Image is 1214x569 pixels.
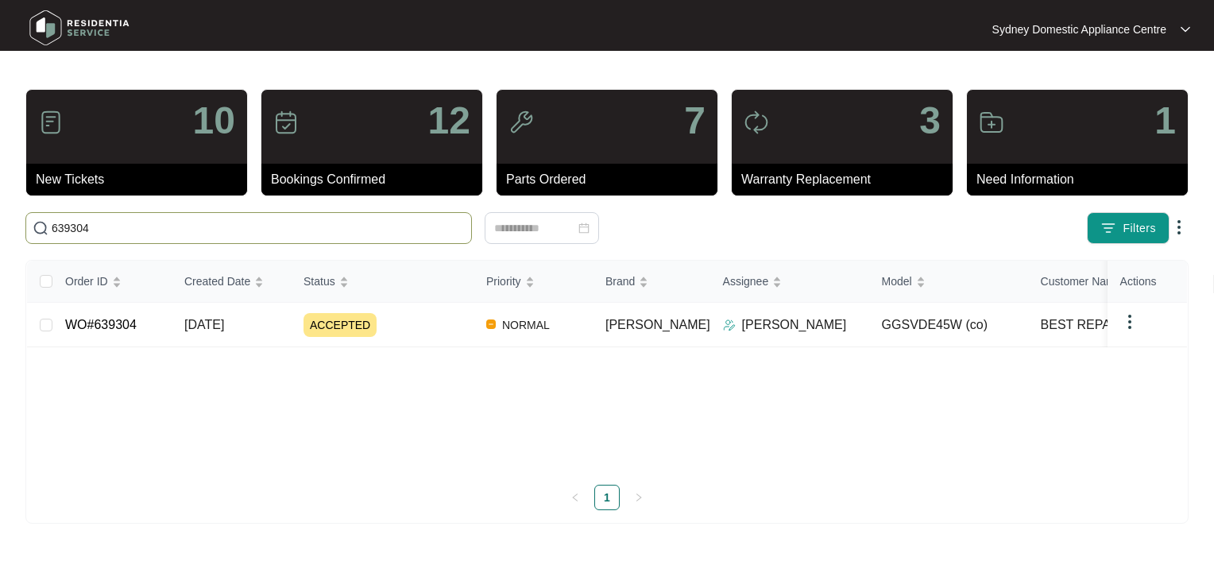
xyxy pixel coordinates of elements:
button: right [626,485,651,510]
p: Bookings Confirmed [271,170,482,189]
a: WO#639304 [65,318,137,331]
p: Parts Ordered [506,170,717,189]
p: 10 [193,102,235,140]
span: left [570,493,580,502]
p: Warranty Replacement [741,170,953,189]
span: Assignee [723,273,769,290]
span: [DATE] [184,318,224,331]
p: Need Information [976,170,1188,189]
th: Priority [474,261,593,303]
span: Status [303,273,335,290]
th: Assignee [710,261,869,303]
span: Priority [486,273,521,290]
th: Customer Name [1028,261,1187,303]
p: 1 [1154,102,1176,140]
li: Next Page [626,485,651,510]
span: Filters [1123,220,1156,237]
span: Order ID [65,273,108,290]
img: icon [38,110,64,135]
img: icon [273,110,299,135]
button: left [563,485,588,510]
th: Created Date [172,261,291,303]
p: 3 [919,102,941,140]
span: ACCEPTED [303,313,377,337]
img: icon [979,110,1004,135]
img: icon [508,110,534,135]
p: New Tickets [36,170,247,189]
img: dropdown arrow [1181,25,1190,33]
img: dropdown arrow [1170,218,1189,237]
img: Vercel Logo [486,319,496,329]
a: 1 [595,486,619,509]
img: residentia service logo [24,4,135,52]
th: Actions [1108,261,1187,303]
th: Order ID [52,261,172,303]
th: Brand [593,261,710,303]
span: right [634,493,644,502]
span: Brand [605,273,635,290]
input: Search by Order Id, Assignee Name, Customer Name, Brand and Model [52,219,465,237]
span: Model [882,273,912,290]
img: dropdown arrow [1120,312,1139,331]
span: BEST REPAIRS [1041,315,1132,335]
li: Previous Page [563,485,588,510]
p: [PERSON_NAME] [742,315,847,335]
span: [PERSON_NAME] [605,318,710,331]
td: GGSVDE45W (co) [869,303,1028,347]
span: NORMAL [496,315,556,335]
span: Customer Name [1041,273,1122,290]
th: Model [869,261,1028,303]
p: 7 [684,102,706,140]
button: filter iconFilters [1087,212,1170,244]
img: icon [744,110,769,135]
img: search-icon [33,220,48,236]
img: filter icon [1100,220,1116,236]
p: 12 [428,102,470,140]
img: Assigner Icon [723,319,736,331]
li: 1 [594,485,620,510]
span: Created Date [184,273,250,290]
p: Sydney Domestic Appliance Centre [992,21,1166,37]
th: Status [291,261,474,303]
